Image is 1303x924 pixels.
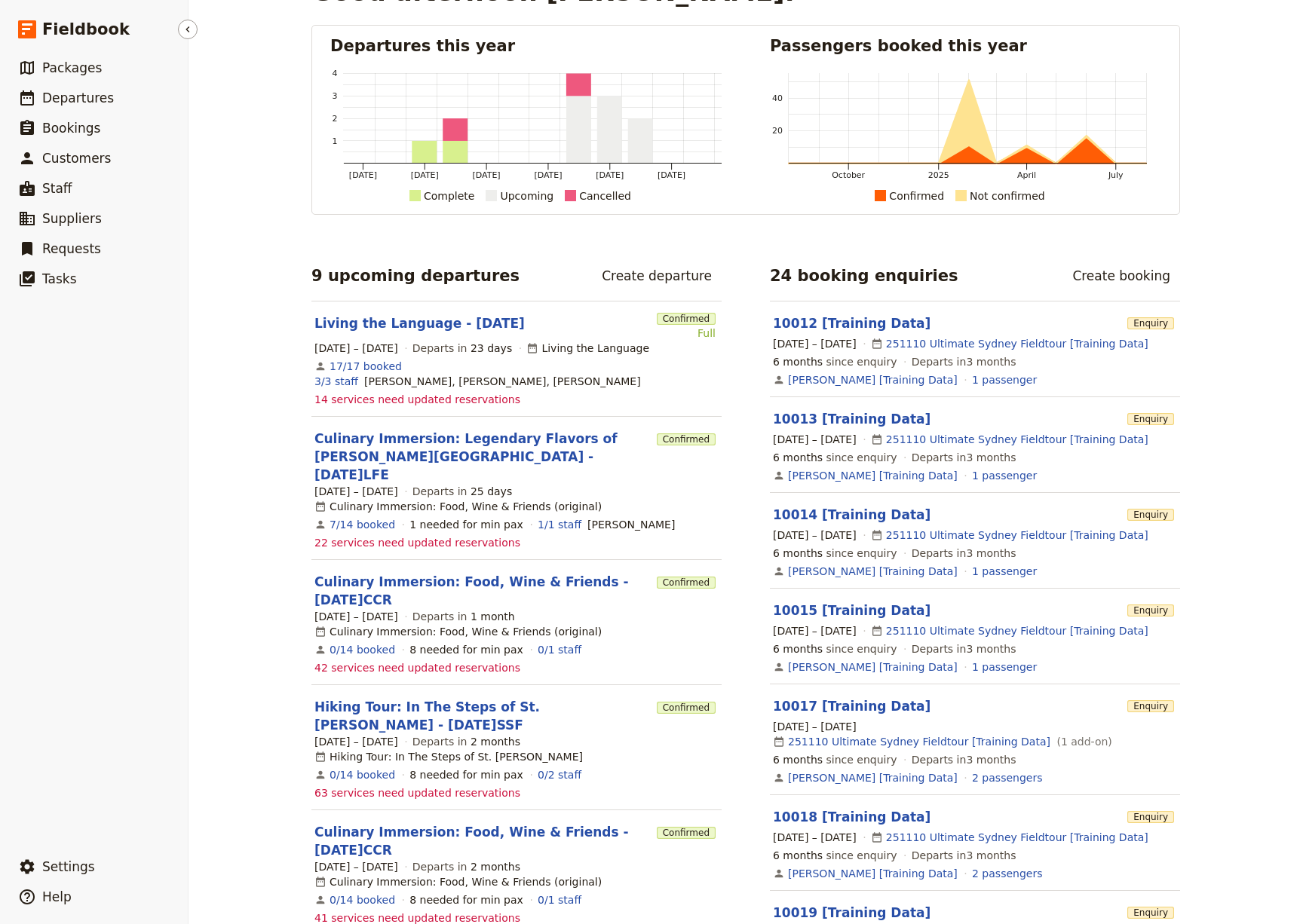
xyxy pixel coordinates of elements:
[928,170,949,180] tspan: 2025
[912,641,1016,656] span: Departs in 3 months
[788,372,958,387] a: [PERSON_NAME] [Training Data]
[788,734,1050,749] a: 251110 Ultimate Sydney Fieldtour [Training Data]
[538,892,581,907] a: 0/1 staff
[773,623,857,638] span: [DATE] – [DATE]
[471,861,520,873] span: 2 months
[972,468,1037,483] a: View the passengers for this booking
[773,450,897,465] span: since enquiry
[538,517,581,532] a: 1/1 staff
[333,69,338,78] tspan: 4
[1053,734,1112,749] span: ( 1 add-on )
[314,392,520,407] span: 14 services need updated reservations
[314,624,602,639] div: Culinary Immersion: Food, Wine & Friends (original)
[912,450,1016,465] span: Departs in 3 months
[773,316,930,331] a: 10012 [Training Data]
[42,211,102,226] span: Suppliers
[411,170,439,180] tspan: [DATE]
[657,577,716,589] span: Confirmed
[587,517,675,532] span: Susy Patrito
[412,484,512,499] span: Departs in
[788,564,958,579] a: [PERSON_NAME] [Training Data]
[526,341,649,356] div: Living the Language
[500,187,553,205] div: Upcoming
[912,752,1016,767] span: Departs in 3 months
[579,187,631,205] div: Cancelled
[773,412,930,427] a: 10013 [Training Data]
[773,546,897,561] span: since enquiry
[773,699,930,714] a: 10017 [Training Data]
[770,35,1161,57] h2: Passengers booked this year
[314,573,651,609] a: Culinary Immersion: Food, Wine & Friends - [DATE]CCR
[773,451,823,464] span: 6 months
[912,354,1016,369] span: Departs in 3 months
[314,484,398,499] span: [DATE] – [DATE]
[1127,413,1174,425] span: Enquiry
[409,642,523,657] div: 8 needed for min pax
[314,341,398,356] span: [DATE] – [DATE]
[788,866,958,881] a: [PERSON_NAME] [Training Data]
[42,90,114,106] span: Departures
[972,770,1042,785] a: View the passengers for this booking
[333,136,338,146] tspan: 1
[770,265,958,287] h2: 24 booking enquiries
[773,643,823,655] span: 6 months
[788,468,958,483] a: [PERSON_NAME] [Training Data]
[412,859,520,874] span: Departs in
[314,698,651,734] a: Hiking Tour: In The Steps of St. [PERSON_NAME] - [DATE]SSF
[534,170,562,180] tspan: [DATE]
[471,610,515,623] span: 1 month
[412,341,512,356] span: Departs in
[311,265,520,287] h2: 9 upcoming departures
[773,905,930,920] a: 10019 [Training Data]
[349,170,377,180] tspan: [DATE]
[657,313,716,325] span: Confirmed
[314,535,520,550] span: 22 services need updated reservations
[657,433,716,445] span: Confirmed
[970,187,1045,205] div: Not confirmed
[42,241,101,256] span: Requests
[314,499,602,514] div: Culinary Immersion: Food, Wine & Friends (original)
[412,734,520,749] span: Departs in
[657,827,716,839] span: Confirmed
[178,20,198,39] button: Hide menu
[773,432,857,447] span: [DATE] – [DATE]
[773,603,930,618] a: 10015 [Training Data]
[657,702,716,714] span: Confirmed
[314,314,525,332] a: Living the Language - [DATE]
[972,866,1042,881] a: View the passengers for this booking
[788,659,958,675] a: [PERSON_NAME] [Training Data]
[330,35,722,57] h2: Departures this year
[473,170,501,180] tspan: [DATE]
[788,770,958,785] a: [PERSON_NAME] [Training Data]
[972,372,1037,387] a: View the passengers for this booking
[773,754,823,766] span: 6 months
[471,736,520,748] span: 2 months
[886,623,1148,638] a: 251110 Ultimate Sydney Fieldtour [Training Data]
[1127,907,1174,919] span: Enquiry
[773,830,857,845] span: [DATE] – [DATE]
[314,734,398,749] span: [DATE] – [DATE]
[538,767,581,782] a: 0/2 staff
[330,767,395,782] a: View the bookings for this departure
[314,749,583,764] div: Hiking Tour: In The Steps of St. [PERSON_NAME]
[330,517,395,532] a: View the bookings for this departure
[42,18,130,41] span: Fieldbook
[42,121,100,136] span: Bookings
[592,263,722,289] a: Create departure
[538,642,581,657] a: 0/1 staff
[972,659,1037,675] a: View the passengers for this booking
[364,374,641,389] span: Giulia Massetti, Emma Sarti, Franco Locatelli
[1127,604,1174,617] span: Enquiry
[596,170,624,180] tspan: [DATE]
[972,564,1037,579] a: View the passengers for this booking
[773,849,823,861] span: 6 months
[1062,263,1180,289] a: Create booking
[42,859,95,874] span: Settings
[773,641,897,656] span: since enquiry
[314,609,398,624] span: [DATE] – [DATE]
[886,336,1148,351] a: 251110 Ultimate Sydney Fieldtour [Training Data]
[1127,700,1174,712] span: Enquiry
[1127,317,1174,329] span: Enquiry
[330,892,395,907] a: View the bookings for this departure
[912,848,1016,863] span: Departs in 3 months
